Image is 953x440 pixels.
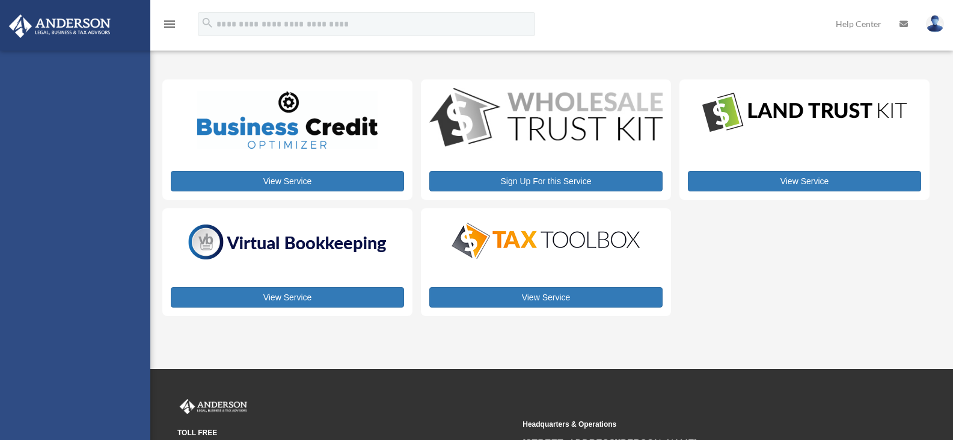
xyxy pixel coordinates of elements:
img: Anderson Advisors Platinum Portal [5,14,114,38]
img: User Pic [926,15,944,33]
img: Anderson Advisors Platinum Portal [177,399,250,415]
small: TOLL FREE [177,427,514,439]
a: View Service [429,287,663,308]
a: View Service [688,171,921,191]
a: View Service [171,287,404,308]
a: View Service [171,171,404,191]
a: Sign Up For this Service [429,171,663,191]
a: menu [162,21,177,31]
img: WS-Trust-Kit-lgo-1.jpg [429,88,663,150]
small: Headquarters & Operations [522,418,859,431]
i: menu [162,17,177,31]
i: search [201,16,214,29]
